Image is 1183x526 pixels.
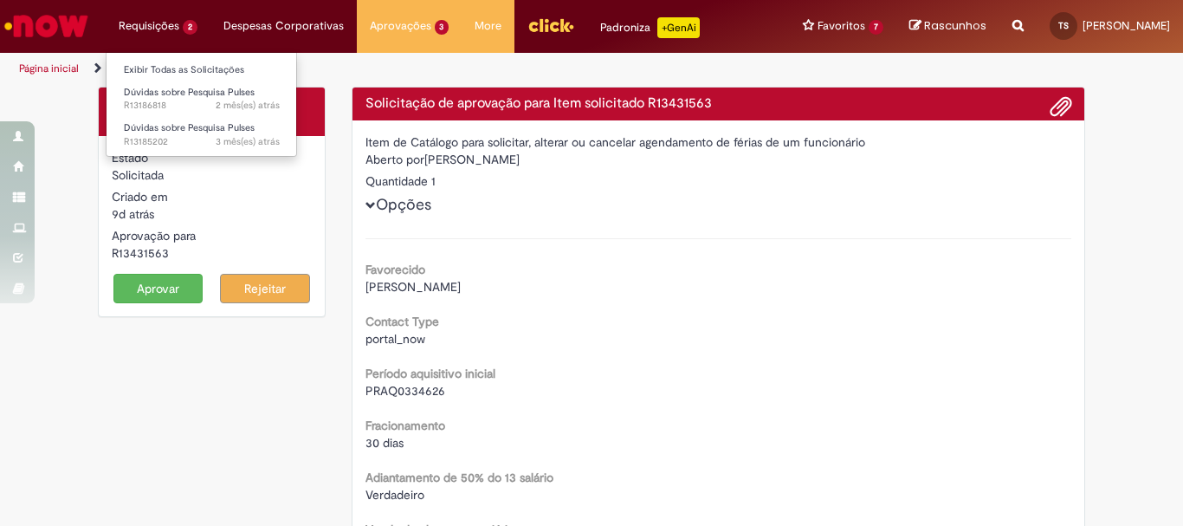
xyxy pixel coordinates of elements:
[112,206,154,222] span: 9d atrás
[365,262,425,277] b: Favorecido
[220,274,310,303] button: Rejeitar
[657,17,700,38] p: +GenAi
[1083,18,1170,33] span: [PERSON_NAME]
[119,17,179,35] span: Requisições
[365,435,404,451] span: 30 dias
[365,96,1072,112] h4: Solicitação de aprovação para Item solicitado R13431563
[365,133,1072,151] div: Item de Catálogo para solicitar, alterar ou cancelar agendamento de férias de um funcionário
[107,61,297,80] a: Exibir Todas as Solicitações
[909,18,986,35] a: Rascunhos
[112,227,196,244] label: Aprovação para
[112,206,154,222] time: 20/08/2025 10:31:41
[2,9,91,43] img: ServiceNow
[13,53,776,85] ul: Trilhas de página
[106,52,297,157] ul: Requisições
[365,314,439,329] b: Contact Type
[527,12,574,38] img: click_logo_yellow_360x200.png
[216,99,280,112] span: 2 mês(es) atrás
[124,135,280,149] span: R13185202
[216,135,280,148] time: 14/06/2025 13:50:23
[223,17,344,35] span: Despesas Corporativas
[600,17,700,38] div: Padroniza
[112,244,312,262] div: R13431563
[124,99,280,113] span: R13186818
[365,418,445,433] b: Fracionamento
[19,62,79,75] a: Página inicial
[365,366,495,381] b: Período aquisitivo inicial
[365,279,461,295] span: [PERSON_NAME]
[365,487,424,503] span: Verdadeiro
[107,83,297,115] a: Aberto R13186818 : Dúvidas sobre Pesquisa Pulses
[112,188,168,205] label: Criado em
[365,383,445,399] span: PRAQ0334626
[365,470,553,485] b: Adiantamento de 50% do 13 salário
[924,17,986,34] span: Rascunhos
[112,149,148,166] label: Estado
[113,274,204,303] button: Aprovar
[124,121,255,134] span: Dúvidas sobre Pesquisa Pulses
[107,119,297,151] a: Aberto R13185202 : Dúvidas sobre Pesquisa Pulses
[818,17,865,35] span: Favoritos
[112,205,312,223] div: 20/08/2025 10:31:41
[365,331,425,347] span: portal_now
[216,99,280,112] time: 16/06/2025 00:34:48
[124,86,255,99] span: Dúvidas sobre Pesquisa Pulses
[435,20,449,35] span: 3
[475,17,501,35] span: More
[370,17,431,35] span: Aprovações
[365,151,424,168] label: Aberto por
[365,151,1072,172] div: [PERSON_NAME]
[183,20,197,35] span: 2
[216,135,280,148] span: 3 mês(es) atrás
[365,172,1072,190] div: Quantidade 1
[1058,20,1069,31] span: TS
[869,20,883,35] span: 7
[112,166,312,184] div: Solicitada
